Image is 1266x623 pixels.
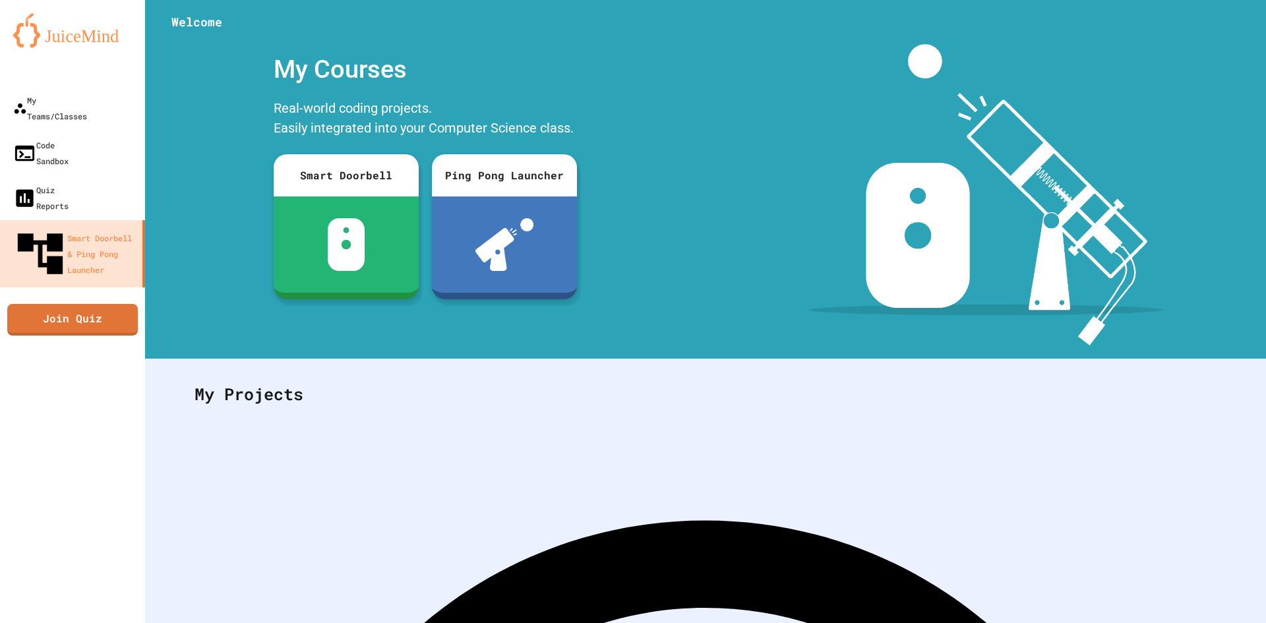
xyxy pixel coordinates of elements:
[274,154,419,196] div: Smart Doorbell
[809,44,1162,345] img: banner-image-my-projects.png
[13,182,69,214] div: Quiz Reports
[13,137,69,169] div: Code Sandbox
[267,44,584,95] div: My Courses
[13,92,87,124] div: My Teams/Classes
[7,304,138,336] a: Join Quiz
[475,218,534,271] img: ppl-with-ball.png
[13,227,137,281] div: Smart Doorbell & Ping Pong Launcher
[181,369,1230,420] div: My Projects
[328,218,365,271] img: sdb-white.svg
[432,154,577,196] div: Ping Pong Launcher
[13,13,132,47] img: logo-orange.svg
[267,95,584,144] div: Real-world coding projects. Easily integrated into your Computer Science class.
